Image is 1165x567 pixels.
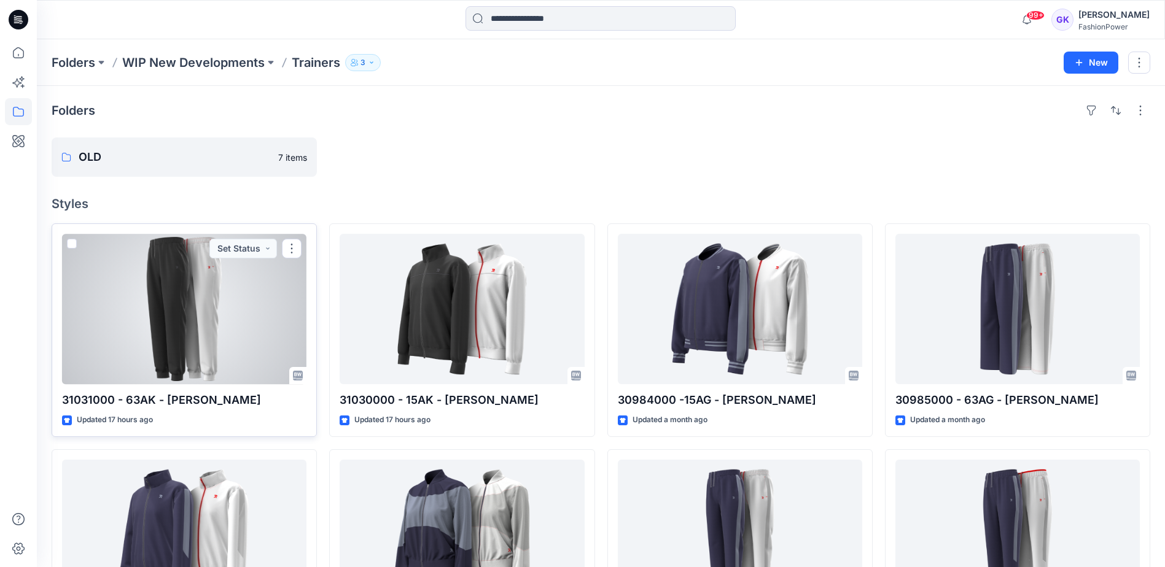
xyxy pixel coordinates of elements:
p: Updated a month ago [633,414,707,426]
p: Updated 17 hours ago [77,414,153,426]
button: New [1064,52,1118,74]
p: 31030000 - 15AK - [PERSON_NAME] [340,391,584,409]
p: Updated a month ago [910,414,985,426]
div: GK [1051,9,1073,31]
p: 7 items [278,151,307,164]
h4: Folders [52,103,95,118]
a: Folders [52,54,95,71]
h4: Styles [52,196,1150,211]
a: 30984000 -15AG - Dana [618,234,862,384]
a: 31031000 - 63AK - Dion [62,234,306,384]
p: 30984000 -15AG - [PERSON_NAME] [618,391,862,409]
div: FashionPower [1078,22,1150,31]
a: 30985000 - 63AG - Dana [895,234,1140,384]
p: 31031000 - 63AK - [PERSON_NAME] [62,391,306,409]
p: 3 [360,56,365,69]
span: 99+ [1026,10,1045,20]
a: 31030000 - 15AK - Dion [340,234,584,384]
a: WIP New Developments [122,54,265,71]
p: Trainers [292,54,340,71]
a: OLD7 items [52,137,317,177]
div: [PERSON_NAME] [1078,7,1150,22]
button: 3 [345,54,381,71]
p: Updated 17 hours ago [354,414,431,426]
p: 30985000 - 63AG - [PERSON_NAME] [895,391,1140,409]
p: OLD [79,148,271,166]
